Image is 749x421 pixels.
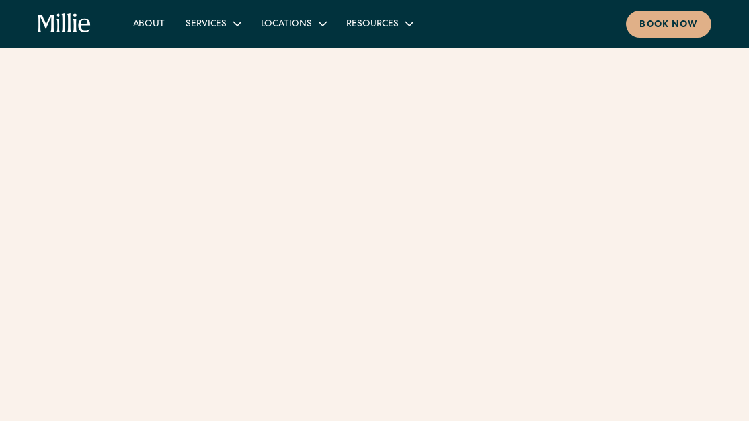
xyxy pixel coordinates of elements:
[261,18,312,32] div: Locations
[336,13,422,34] div: Resources
[175,13,251,34] div: Services
[122,13,175,34] a: About
[639,19,698,32] div: Book now
[251,13,336,34] div: Locations
[186,18,227,32] div: Services
[626,11,711,38] a: Book now
[346,18,399,32] div: Resources
[38,13,91,34] a: home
